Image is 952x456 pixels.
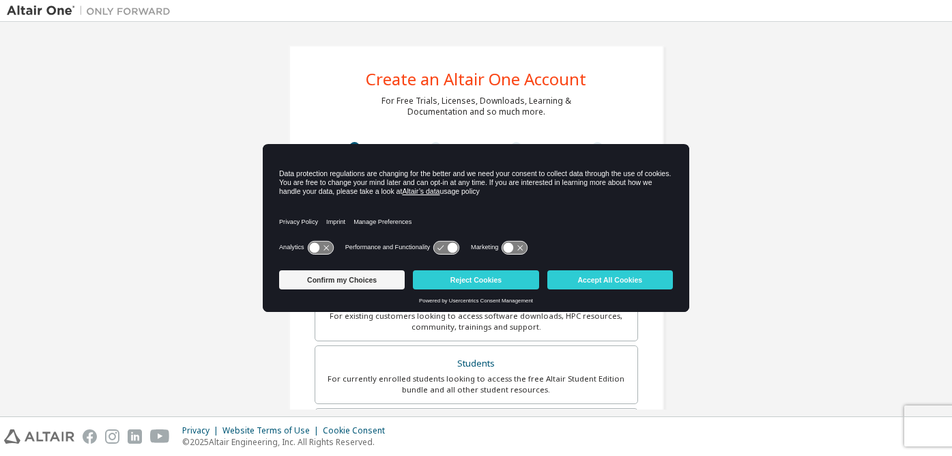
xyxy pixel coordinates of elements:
img: linkedin.svg [128,429,142,444]
img: youtube.svg [150,429,170,444]
img: instagram.svg [105,429,119,444]
img: altair_logo.svg [4,429,74,444]
img: Altair One [7,4,177,18]
p: © 2025 Altair Engineering, Inc. All Rights Reserved. [182,436,393,448]
img: facebook.svg [83,429,97,444]
div: For existing customers looking to access software downloads, HPC resources, community, trainings ... [323,311,629,332]
div: For currently enrolled students looking to access the free Altair Student Edition bundle and all ... [323,373,629,395]
div: For Free Trials, Licenses, Downloads, Learning & Documentation and so much more. [381,96,571,117]
div: Privacy [182,425,222,436]
div: Cookie Consent [323,425,393,436]
div: Create an Altair One Account [366,71,586,87]
div: Website Terms of Use [222,425,323,436]
div: Students [323,354,629,373]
